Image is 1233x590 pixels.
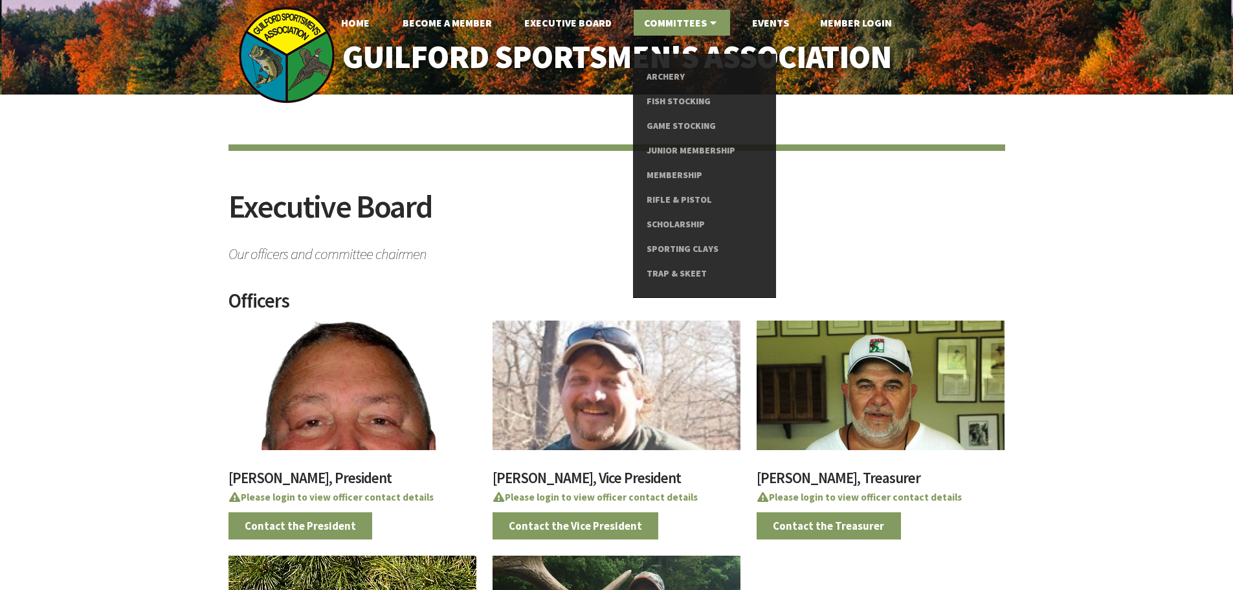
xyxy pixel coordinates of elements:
[647,114,762,139] a: Game Stocking
[228,190,1005,239] h2: Executive Board
[331,10,380,36] a: Home
[228,239,1005,262] span: Our officers and committee chairmen
[647,89,762,114] a: Fish Stocking
[238,6,335,104] img: logo_sm.png
[647,139,762,163] a: Junior Membership
[634,10,730,36] a: Committees
[757,512,901,539] a: Contact the Treasurer
[647,65,762,89] a: Archery
[228,491,434,503] a: Please login to view officer contact details
[647,212,762,237] a: Scholarship
[228,291,1005,321] h2: Officers
[757,491,962,503] a: Please login to view officer contact details
[514,10,622,36] a: Executive Board
[315,30,918,85] a: Guilford Sportsmen's Association
[392,10,502,36] a: Become A Member
[742,10,799,36] a: Events
[493,512,659,539] a: Contact the Vice President
[647,262,762,286] a: Trap & Skeet
[493,491,698,503] a: Please login to view officer contact details
[647,188,762,212] a: Rifle & Pistol
[757,470,1005,493] h3: [PERSON_NAME], Treasurer
[493,470,740,493] h3: [PERSON_NAME], Vice President
[228,512,373,539] a: Contact the President
[647,237,762,262] a: Sporting Clays
[647,163,762,188] a: Membership
[810,10,902,36] a: Member Login
[228,470,476,493] h3: [PERSON_NAME], President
